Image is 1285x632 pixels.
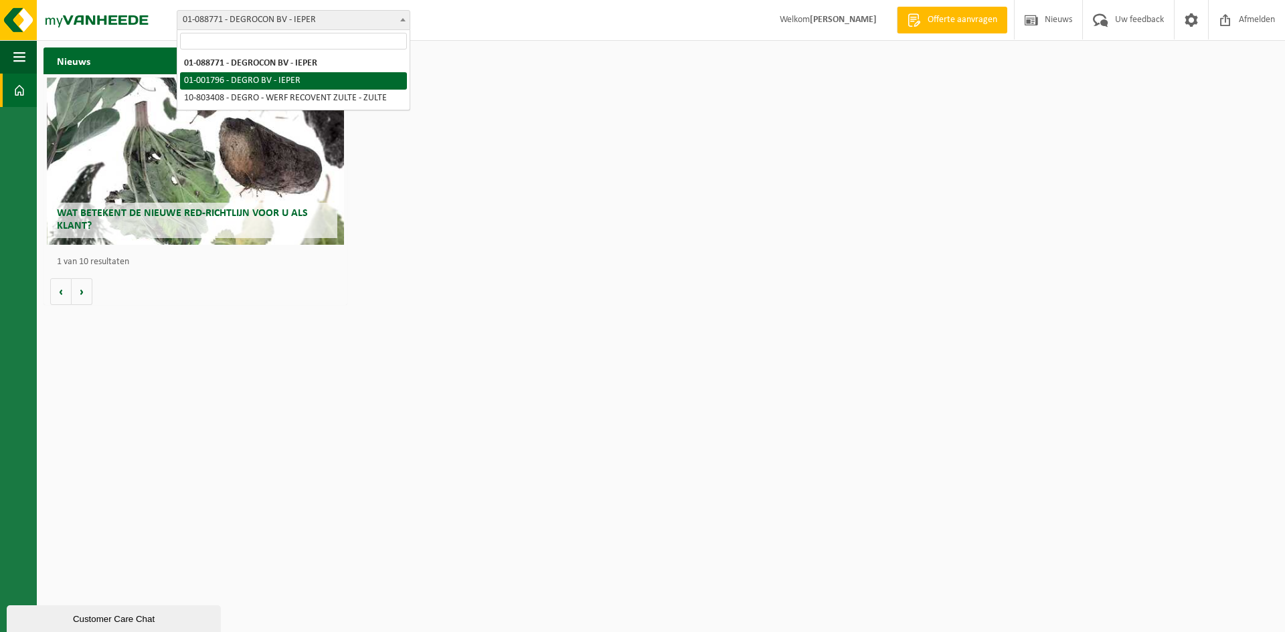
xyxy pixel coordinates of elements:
[177,11,410,29] span: 01-088771 - DEGROCON BV - IEPER
[177,10,410,30] span: 01-088771 - DEGROCON BV - IEPER
[897,7,1007,33] a: Offerte aanvragen
[50,278,72,305] button: Vorige
[180,72,407,90] li: 01-001796 - DEGRO BV - IEPER
[44,47,104,74] h2: Nieuws
[72,278,92,305] button: Volgende
[57,208,308,231] span: Wat betekent de nieuwe RED-richtlijn voor u als klant?
[57,257,341,267] p: 1 van 10 resultaten
[180,90,407,107] li: 10-803408 - DEGRO - WERF RECOVENT ZULTE - ZULTE
[47,78,345,245] a: Wat betekent de nieuwe RED-richtlijn voor u als klant?
[810,15,877,25] strong: [PERSON_NAME]
[7,603,224,632] iframe: chat widget
[180,55,407,72] li: 01-088771 - DEGROCON BV - IEPER
[924,13,1001,27] span: Offerte aanvragen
